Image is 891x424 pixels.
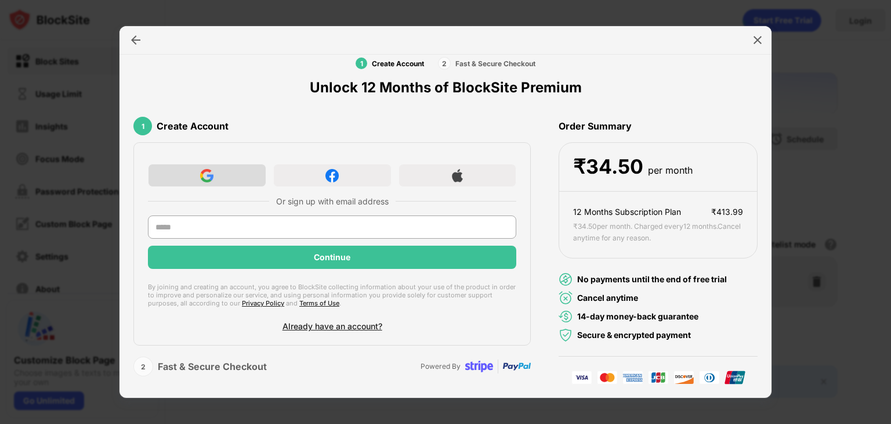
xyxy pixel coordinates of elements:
div: Create Account [157,120,229,132]
div: ₹ 34.50 per month. Charged every 12 months . Cancel anytime for any reason. [573,221,743,244]
div: 1 [133,117,152,135]
div: Already have an account? [282,321,382,331]
div: Secure & encrypted payment [577,329,691,342]
div: ₹ 413.99 [711,206,743,218]
div: Continue [314,253,350,262]
div: 1 [356,58,367,69]
div: Or sign up with email address [276,196,389,206]
img: diner-clabs-card.svg [699,371,720,385]
img: american-express-card.svg [622,371,643,385]
div: No payments until the end of free trial [577,273,727,286]
img: paypal-transparent.svg [503,353,531,380]
div: 2 [133,357,153,376]
div: Fast & Secure Checkout [158,361,267,372]
div: Powered By [421,361,461,372]
div: Create Account [372,59,424,68]
div: 12 Months Subscription Plan [573,206,681,218]
img: union-pay-card.svg [725,371,745,385]
div: 2 [438,57,451,70]
div: Cancel anytime [577,292,638,304]
img: google-icon.png [200,169,213,182]
div: ₹ 34.50 [573,155,643,179]
div: Order Summary [559,110,758,142]
div: 14-day money-back guarantee [577,310,698,323]
img: cancel-anytime-green.svg [559,291,573,305]
img: master-card.svg [597,371,618,385]
a: Privacy Policy [242,299,284,307]
div: Unlock 12 Months of BlockSite Premium [310,79,582,96]
img: discover-card.svg [673,371,694,385]
img: money-back.svg [559,310,573,324]
img: stripe-transparent.svg [465,353,493,380]
img: no-payment.svg [559,272,573,286]
img: jcb-card.svg [648,371,669,385]
img: visa-card.svg [571,371,592,385]
img: apple-icon.png [451,169,464,182]
div: By joining and creating an account, you agree to BlockSite collecting information about your use ... [148,283,516,307]
div: Fast & Secure Checkout [455,59,535,68]
div: per month [648,162,693,179]
img: facebook-icon.png [325,169,339,182]
a: Terms of Use [299,299,339,307]
img: secured-payment-green.svg [559,328,573,342]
